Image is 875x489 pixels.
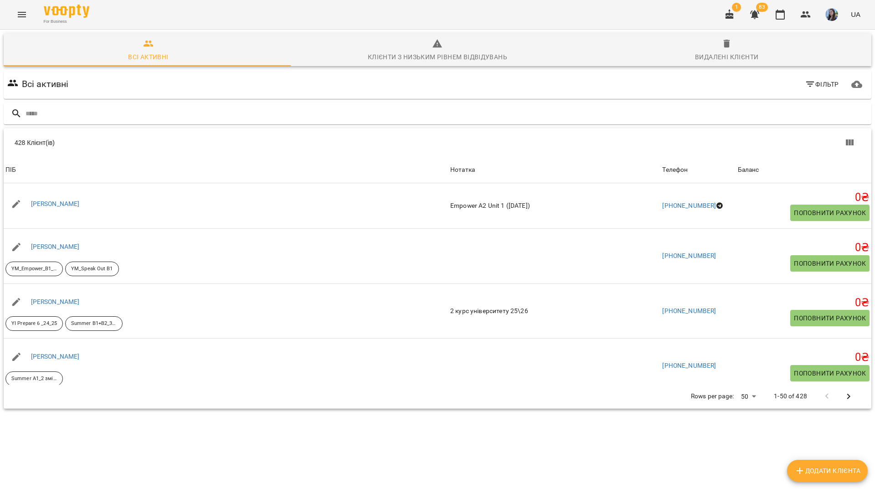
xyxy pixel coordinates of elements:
div: Нотатка [450,165,659,175]
span: Фільтр [805,79,839,90]
button: Next Page [838,386,860,407]
h5: 0 ₴ [738,190,870,205]
div: 50 [737,390,759,403]
span: Телефон [662,165,734,175]
span: Поповнити рахунок [794,207,866,218]
h5: 0 ₴ [738,296,870,310]
a: [PERSON_NAME] [31,243,80,250]
button: Вигляд колонок [839,132,860,154]
p: Summer B1+B2_3 зміна_25 [71,320,117,328]
td: 2 курс університету 25\26 [448,283,660,339]
button: Поповнити рахунок [790,205,870,221]
span: ПІБ [5,165,447,175]
div: YI Prepare 6 _24_25 [5,316,63,331]
h5: 0 ₴ [738,241,870,255]
div: Телефон [662,165,688,175]
div: Table Toolbar [4,128,871,157]
td: Empower A2 Unit 1 ([DATE]) [448,183,660,229]
p: 1-50 of 428 [774,392,807,401]
div: Sort [5,165,16,175]
span: Поповнити рахунок [794,368,866,379]
h6: Всі активні [22,77,69,91]
a: [PERSON_NAME] [31,200,80,207]
button: Поповнити рахунок [790,255,870,272]
p: Rows per page: [691,392,734,401]
div: ПІБ [5,165,16,175]
div: Баланс [738,165,759,175]
span: For Business [44,19,89,25]
button: Поповнити рахунок [790,365,870,381]
div: Summer B1+B2_3 зміна_25 [65,316,123,331]
div: YM_Speak Out B1 [65,262,119,276]
h5: 0 ₴ [738,350,870,365]
button: UA [847,6,864,23]
span: 1 [732,3,741,12]
a: [PHONE_NUMBER] [662,362,716,369]
a: [PHONE_NUMBER] [662,202,716,209]
p: Summer A1_2 зміна_25 [11,375,57,383]
div: YM_Empower_B1_evening [5,262,63,276]
a: [PERSON_NAME] [31,298,80,305]
div: Sort [662,165,688,175]
div: Sort [738,165,759,175]
button: Menu [11,4,33,26]
span: 83 [756,3,768,12]
div: Видалені клієнти [695,51,758,62]
a: [PERSON_NAME] [31,353,80,360]
button: Фільтр [801,76,843,93]
img: Voopty Logo [44,5,89,18]
div: Клієнти з низьким рівнем відвідувань [368,51,507,62]
img: b6e1badff8a581c3b3d1def27785cccf.jpg [825,8,838,21]
p: YI Prepare 6 _24_25 [11,320,57,328]
button: Додати клієнта [787,460,868,482]
div: Всі активні [128,51,168,62]
span: Поповнити рахунок [794,258,866,269]
a: [PHONE_NUMBER] [662,307,716,314]
div: Summer A1_2 зміна_25 [5,371,63,386]
a: [PHONE_NUMBER] [662,252,716,259]
button: Поповнити рахунок [790,310,870,326]
span: Додати клієнта [794,465,860,476]
span: UA [851,10,860,19]
div: 428 Клієнт(ів) [15,138,447,147]
span: Баланс [738,165,870,175]
p: YM_Speak Out B1 [71,265,113,273]
span: Поповнити рахунок [794,313,866,324]
p: YM_Empower_B1_evening [11,265,57,273]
